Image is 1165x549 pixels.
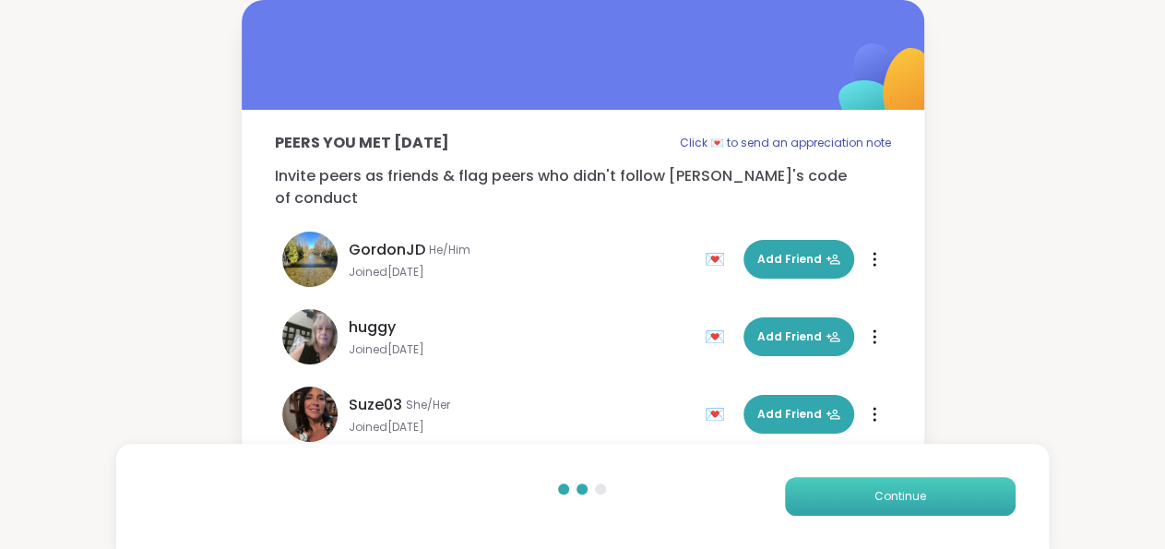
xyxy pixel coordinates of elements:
span: She/Her [406,398,450,412]
button: Add Friend [743,240,854,279]
span: Joined [DATE] [349,342,694,357]
p: Click 💌 to send an appreciation note [680,132,891,154]
img: GordonJD [282,232,338,287]
div: 💌 [705,245,732,274]
span: He/Him [429,243,470,257]
span: Joined [DATE] [349,265,694,280]
button: Continue [785,477,1016,516]
p: Peers you met [DATE] [275,132,449,154]
span: Suze03 [349,394,402,416]
span: GordonJD [349,239,425,261]
img: huggy [282,309,338,364]
span: Add Friend [757,251,840,268]
span: Continue [874,488,926,505]
p: Invite peers as friends & flag peers who didn't follow [PERSON_NAME]'s code of conduct [275,165,891,209]
button: Add Friend [743,395,854,434]
span: Add Friend [757,406,840,423]
img: Suze03 [282,387,338,442]
div: 💌 [705,322,732,352]
span: Joined [DATE] [349,420,694,435]
span: huggy [349,316,396,339]
div: 💌 [705,400,732,429]
button: Add Friend [743,317,854,356]
span: Add Friend [757,328,840,345]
